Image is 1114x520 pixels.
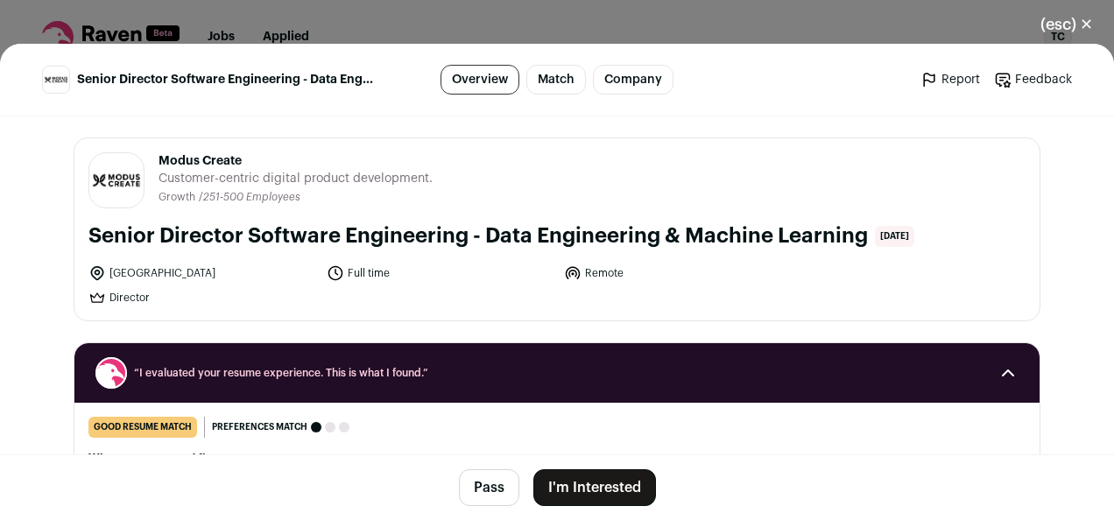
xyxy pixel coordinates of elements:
[459,469,519,506] button: Pass
[88,289,316,306] li: Director
[526,65,586,95] a: Match
[159,191,199,204] li: Growth
[327,264,554,282] li: Full time
[564,264,792,282] li: Remote
[994,71,1072,88] a: Feedback
[203,192,300,202] span: 251-500 Employees
[199,191,300,204] li: /
[159,152,433,170] span: Modus Create
[441,65,519,95] a: Overview
[920,71,980,88] a: Report
[134,366,980,380] span: “I evaluated your resume experience. This is what I found.”
[88,417,197,438] div: good resume match
[212,418,307,436] span: Preferences match
[533,469,656,506] button: I'm Interested
[77,71,376,88] span: Senior Director Software Engineering - Data Engineering & Machine Learning
[159,170,433,187] span: Customer-centric digital product development.
[1019,5,1114,44] button: Close modal
[593,65,673,95] a: Company
[89,171,144,189] img: b7d1039dab99821a620efb55549bbaded13eaaf987d736ac0c37fc23a4b8527d
[88,264,316,282] li: [GEOGRAPHIC_DATA]
[88,452,1026,466] h2: Why you are a good fit
[88,222,868,250] h1: Senior Director Software Engineering - Data Engineering & Machine Learning
[875,226,914,247] span: [DATE]
[43,75,69,84] img: b7d1039dab99821a620efb55549bbaded13eaaf987d736ac0c37fc23a4b8527d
